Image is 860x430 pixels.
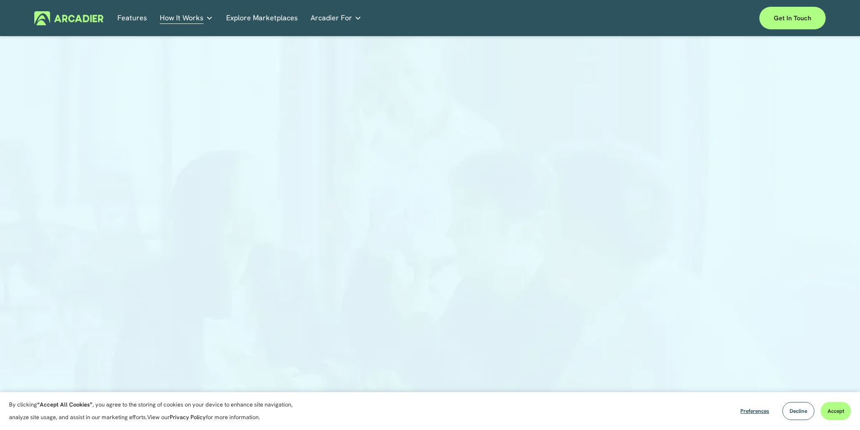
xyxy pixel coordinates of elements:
a: Get in touch [759,7,826,29]
strong: “Accept All Cookies” [37,401,93,408]
span: Accept [827,407,844,415]
span: Preferences [740,407,769,415]
button: Accept [821,402,851,420]
a: folder dropdown [160,11,213,25]
span: How It Works [160,12,204,24]
a: Privacy Policy [170,413,206,421]
p: By clicking , you agree to the storing of cookies on your device to enhance site navigation, anal... [9,398,302,424]
span: Arcadier For [311,12,352,24]
a: Features [117,11,147,25]
img: Arcadier [34,11,103,25]
span: Decline [790,407,807,415]
button: Preferences [734,402,776,420]
a: Explore Marketplaces [226,11,298,25]
a: folder dropdown [311,11,362,25]
button: Decline [782,402,814,420]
